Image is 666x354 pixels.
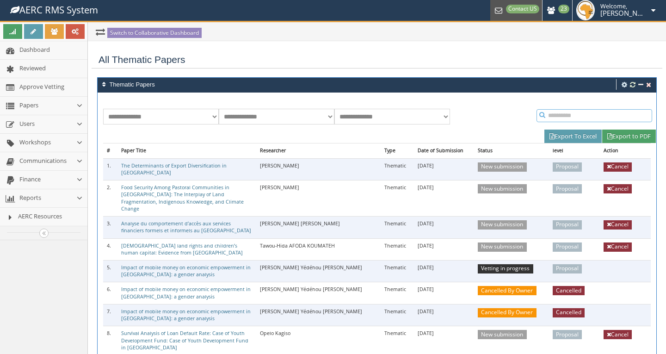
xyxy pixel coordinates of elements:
[256,282,381,304] td: [PERSON_NAME] Yédéhou [PERSON_NAME]
[121,184,244,212] a: Food Security Among Pastoral Communities in [GEOGRAPHIC_DATA]: The Interplay of Land Fragmentatio...
[553,264,582,273] span: Proposal
[103,304,117,326] td: 7.
[478,147,493,154] a: Status
[600,3,647,10] small: Welcome,
[553,286,585,295] span: Cancelled
[414,158,475,180] td: [DATE]
[256,304,381,326] td: [PERSON_NAME] Yédéhou [PERSON_NAME]
[478,308,536,317] span: Cancelled By Owner
[478,220,526,230] span: New submission
[414,261,475,282] td: [DATE]
[604,184,632,193] a: Cancel
[602,130,656,143] a: Export to PDF
[414,180,475,217] td: [DATE]
[478,264,533,273] span: Vetting in progress
[600,8,654,18] span: [PERSON_NAME]
[10,3,98,16] small: AERC RMS System
[121,286,251,299] a: Impact of mobile money on economic empowerment in [GEOGRAPHIC_DATA]: a gender analysis
[103,158,117,180] td: 1.
[414,304,475,326] td: [DATE]
[121,264,251,278] a: Impact of mobile money on economic empowerment in [GEOGRAPHIC_DATA]: a gender analysis
[256,217,381,238] td: [PERSON_NAME] [PERSON_NAME]
[604,220,632,230] a: Cancel
[19,156,67,165] span: Communications
[414,238,475,260] td: [DATE]
[604,162,632,172] a: Cancel
[107,28,202,38] a: Switch to Collaborative Dashboard
[19,138,51,146] span: Workshops
[384,147,395,154] a: Type
[553,330,582,339] span: Proposal
[381,238,414,260] td: Thematic
[109,81,154,88] span: Thematic Papers
[553,242,582,252] span: Proposal
[103,238,117,260] td: 4.
[478,242,526,252] span: New submission
[256,158,381,180] td: [PERSON_NAME]
[478,330,526,339] span: New submission
[553,184,582,193] span: Proposal
[381,261,414,282] td: Thematic
[103,180,117,217] td: 2.
[600,143,651,158] th: Action
[19,193,41,202] span: Reports
[478,162,526,172] span: New submission
[19,101,38,109] span: Papers
[381,304,414,326] td: Thematic
[103,282,117,304] td: 6.
[121,242,243,256] a: [DEMOGRAPHIC_DATA] land rights and children’s human capital: Evidence from [GEOGRAPHIC_DATA]
[381,217,414,238] td: Thematic
[19,64,46,72] span: Reviewed
[418,147,463,154] a: Date of Submission
[121,308,251,322] a: Impact of mobile money on economic empowerment in [GEOGRAPHIC_DATA]: a gender analysis
[558,5,569,13] span: 23
[414,217,475,238] td: [DATE]
[121,147,146,154] a: Paper Title
[19,119,35,128] span: Users
[19,45,50,54] span: Dashboard
[19,175,41,183] span: Finance
[478,286,536,295] span: Cancelled By Owner
[103,143,117,158] th: #
[256,238,381,260] td: Tawou-Hida AFODA KOUMATEH
[604,330,632,339] a: Cancel
[553,220,582,230] span: Proposal
[553,147,563,154] a: level
[381,158,414,180] td: Thematic
[103,217,117,238] td: 3.
[256,261,381,282] td: [PERSON_NAME] Yédéhou [PERSON_NAME]
[414,282,475,304] td: [DATE]
[260,147,286,154] a: Researcher
[553,308,585,317] span: Cancelled
[553,162,582,172] span: Proposal
[604,242,632,252] a: Cancel
[103,261,117,282] td: 5.
[121,330,248,350] a: Survival Analysis of Loan Default Rate: Case of Youth Development Fund: Case of Youth Development...
[19,82,64,91] span: Approve Vetting
[381,180,414,217] td: Thematic
[381,282,414,304] td: Thematic
[544,130,602,143] a: Export To Excel
[121,220,251,234] a: Analyse du comportement d’accès aux services financiers formels et informels au [GEOGRAPHIC_DATA]
[506,5,539,13] span: Contact US
[478,184,526,193] span: New submission
[256,180,381,217] td: [PERSON_NAME]
[121,162,227,176] a: The Determinants of Export Diversification in [GEOGRAPHIC_DATA]
[99,54,185,65] span: All Thematic Papers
